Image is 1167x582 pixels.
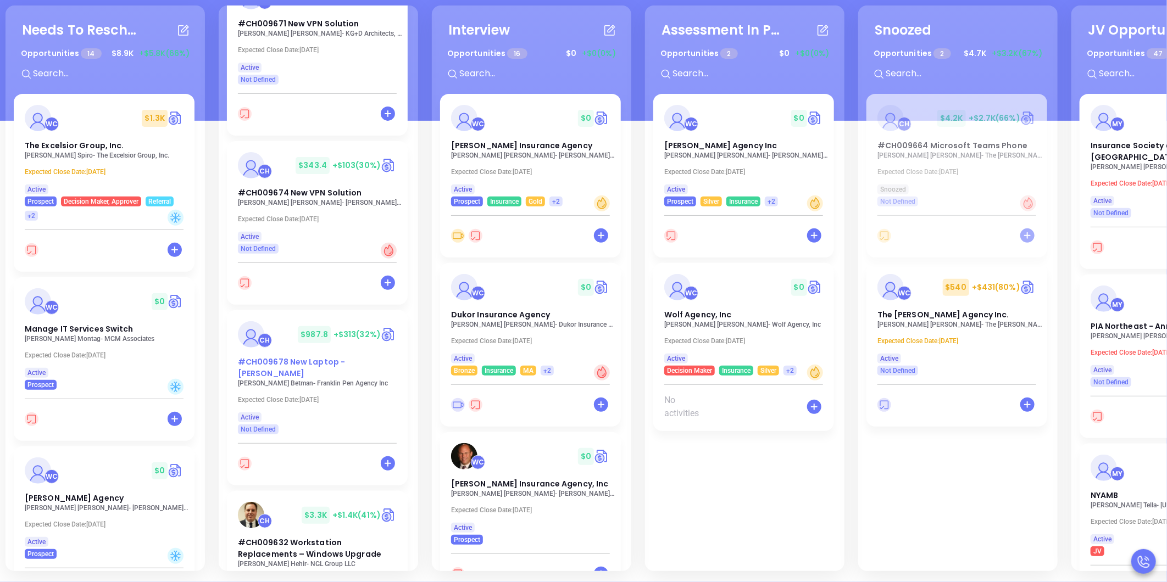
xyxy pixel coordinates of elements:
[451,140,592,151] span: Harlan Insurance Agency
[298,326,331,343] span: $ 987.8
[45,469,59,484] div: Walter Contreras
[227,310,408,434] a: profileCarla Humber$987.8+$313(32%)Circle dollar#CH009678 New Laptop - [PERSON_NAME][PERSON_NAME]...
[25,457,51,484] img: Vitale Agency
[451,168,616,176] p: Expected Close Date: [DATE]
[14,446,194,559] a: profileWalter Contreras$0Circle dollar[PERSON_NAME] Agency[PERSON_NAME] [PERSON_NAME]- [PERSON_NA...
[238,152,264,178] img: #CH009674 New VPN Solution
[729,195,758,208] span: Insurance
[880,365,915,377] span: Not Defined
[877,321,1042,328] p: Jessica A. Hess - The Willis E. Kilborne Agency Inc.
[381,243,397,259] div: Hot
[454,352,472,365] span: Active
[552,195,560,208] span: +2
[877,168,1042,176] p: Expected Close Date: [DATE]
[25,140,124,151] span: The Excelsior Group, Inc.
[241,243,276,255] span: Not Defined
[440,94,621,206] a: profileWalter Contreras$0Circle dollar[PERSON_NAME] Insurance Agency[PERSON_NAME] [PERSON_NAME]- ...
[1091,455,1117,481] img: NYAMB
[440,432,621,545] a: profileWalter Contreras$0Circle dollar[PERSON_NAME] Insurance Agency, Inc[PERSON_NAME] [PERSON_NA...
[238,537,381,559] span: #CH009632 Workstation Replacements – Windows Upgrade
[332,160,381,171] span: +$103 (30%)
[664,140,777,151] span: Dreher Agency Inc
[667,365,712,377] span: Decision Maker
[451,152,616,159] p: Andrea Guillory - Harlan Insurance Agency
[529,195,542,208] span: Gold
[296,157,330,174] span: $ 343.4
[877,105,904,131] img: #CH009664 Microsoft Teams Phone
[807,279,823,295] img: Quote
[168,110,184,126] a: Quote
[943,279,969,296] span: $ 540
[142,110,168,127] span: $ 1.3K
[1020,279,1036,295] img: Quote
[507,48,527,59] span: 16
[490,195,519,208] span: Insurance
[238,46,403,54] p: Expected Close Date: [DATE]
[471,286,485,300] div: Walter Contreras
[523,365,534,377] span: MA
[447,43,527,64] p: Opportunities
[451,478,609,489] span: Gaudette Insurance Agency, Inc
[877,337,1042,345] p: Expected Close Date: [DATE]
[664,152,829,159] p: Ted Butz - Dreher Agency Inc
[25,288,51,315] img: Manage IT Services Switch
[454,522,472,534] span: Active
[875,20,932,40] div: Snoozed
[961,45,989,62] span: $ 4.7K
[27,548,54,560] span: Prospect
[258,333,272,348] div: Carla Humber
[45,300,59,315] div: Walter Contreras
[451,506,616,514] p: Expected Close Date: [DATE]
[653,94,834,206] a: profileWalter Contreras$0Circle dollar[PERSON_NAME] Agency Inc[PERSON_NAME] [PERSON_NAME]- [PERSO...
[684,117,698,131] div: Walter Contreras
[381,157,397,174] img: Quote
[807,195,823,211] div: Warm
[1020,110,1036,126] img: Quote
[22,20,143,40] div: Needs To Reschedule
[578,448,594,465] span: $ 0
[664,168,829,176] p: Expected Close Date: [DATE]
[25,335,190,343] p: Rachel Montag - MGM Associates
[451,309,550,320] span: Dukor Insurance Agency
[440,263,621,376] a: profileWalter Contreras$0Circle dollarDukor Insurance Agency[PERSON_NAME] [PERSON_NAME]- Dukor In...
[662,20,782,40] div: Assessment In Progress
[880,352,898,365] span: Active
[807,110,823,126] a: Quote
[64,195,138,208] span: Decision Maker, Approver
[168,462,184,479] img: Quote
[594,195,610,211] div: Warm
[866,263,1049,432] div: profileWalter Contreras$540+$431(80%)Circle dollarThe [PERSON_NAME] Agency Inc.[PERSON_NAME] [PER...
[227,141,408,254] a: profileCarla Humber$343.4+$103(30%)Circle dollar#CH009674 New VPN Solution[PERSON_NAME] [PERSON_N...
[653,263,836,436] div: profileWalter Contreras$0Circle dollarWolf Agency, Inc[PERSON_NAME] [PERSON_NAME]- Wolf Agency, I...
[866,14,1049,94] div: SnoozedOpportunities 2$4.7K+$3.2K(67%)
[791,279,807,296] span: $ 0
[25,504,190,512] p: Wayne Vitale - Vitale Agency
[139,48,190,59] span: +$5.8K (66%)
[440,14,623,94] div: InterviewOpportunities 16$0+$0(0%)
[937,110,966,127] span: $ 4.2K
[1091,490,1119,501] span: NYAMB
[451,490,616,497] p: Lee Gaudette - Gaudette Insurance Agency, Inc.
[238,356,345,379] span: #CH009678 New Laptop - Robert Betman
[1110,467,1125,481] div: Megan Youmans
[227,141,410,310] div: profileCarla Humber$343.4+$103(30%)Circle dollar#CH009674 New VPN Solution[PERSON_NAME] [PERSON_N...
[594,448,610,465] img: Quote
[45,117,59,131] div: Walter Contreras
[471,455,485,469] div: Walter Contreras
[653,263,834,376] a: profileWalter Contreras$0Circle dollarWolf Agency, Inc[PERSON_NAME] [PERSON_NAME]- Wolf Agency, I...
[664,337,829,345] p: Expected Close Date: [DATE]
[791,110,807,127] span: $ 0
[21,43,102,64] p: Opportunities
[25,323,134,334] span: Manage IT Services Switch
[27,536,46,548] span: Active
[933,48,951,59] span: 2
[594,365,610,380] div: Hot
[722,365,751,377] span: Insurance
[25,521,190,528] p: Expected Close Date: [DATE]
[664,274,691,300] img: Wolf Agency, Inc
[866,94,1047,206] a: profileCarla Humber$4.2K+$2.7K(66%)Circle dollar#CH009664 Microsoft Teams Phone[PERSON_NAME] [PER...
